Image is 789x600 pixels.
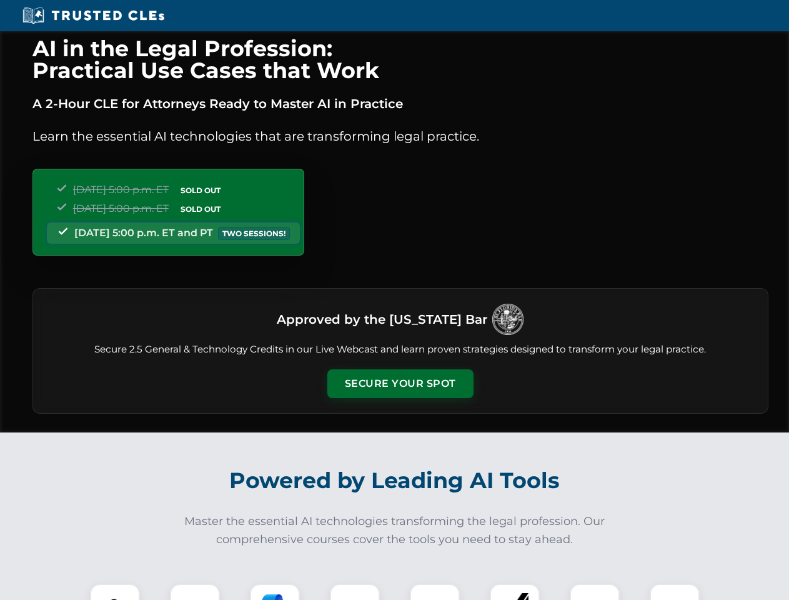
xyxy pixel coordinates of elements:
h2: Powered by Leading AI Tools [49,459,741,502]
p: A 2-Hour CLE for Attorneys Ready to Master AI in Practice [32,94,768,114]
img: Trusted CLEs [19,6,168,25]
span: SOLD OUT [176,202,225,216]
p: Learn the essential AI technologies that are transforming legal practice. [32,126,768,146]
span: SOLD OUT [176,184,225,197]
h1: AI in the Legal Profession: Practical Use Cases that Work [32,37,768,81]
h3: Approved by the [US_STATE] Bar [277,308,487,331]
span: [DATE] 5:00 p.m. ET [73,202,169,214]
p: Master the essential AI technologies transforming the legal profession. Our comprehensive courses... [176,512,613,549]
button: Secure Your Spot [327,369,474,398]
p: Secure 2.5 General & Technology Credits in our Live Webcast and learn proven strategies designed ... [48,342,753,357]
span: [DATE] 5:00 p.m. ET [73,184,169,196]
img: Logo [492,304,524,335]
